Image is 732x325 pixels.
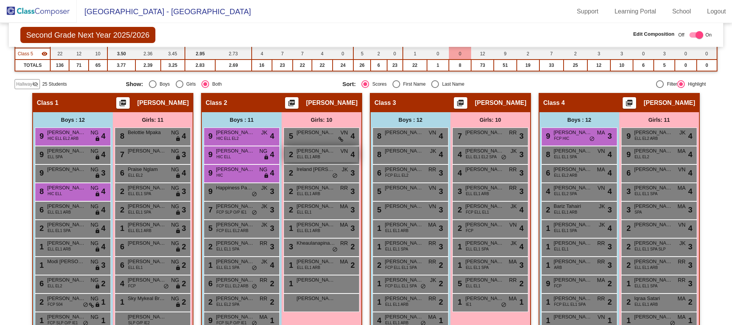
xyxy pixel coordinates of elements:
span: [PERSON_NAME] [465,129,504,136]
span: JK [511,202,517,211]
span: 8 [375,150,381,159]
span: [PERSON_NAME] [634,184,673,192]
span: [PERSON_NAME] [634,202,673,210]
span: 3 [608,204,612,216]
td: 4 [312,48,333,60]
td: 22 [293,60,312,71]
span: 9 [206,187,213,196]
span: lock [264,173,269,179]
td: 23 [387,60,403,71]
td: 71 [69,60,89,71]
span: ELL EL1 SPA [554,154,577,160]
span: 9 [38,150,44,159]
td: 5 [654,60,675,71]
span: 9 [38,132,44,140]
span: lock [175,136,181,142]
span: 3 [182,204,186,216]
td: 7 [293,48,312,60]
span: [PERSON_NAME] [128,184,166,192]
span: [PERSON_NAME] [465,202,504,210]
td: 33 [539,60,564,71]
span: 8 [544,150,550,159]
span: Class 1 [37,99,58,107]
td: 2 [517,48,539,60]
td: TOTALS [15,60,50,71]
span: lock [175,173,181,179]
div: Scores [369,81,386,88]
span: [PERSON_NAME] [465,147,504,155]
span: HIC [216,172,223,178]
span: RR [509,129,517,137]
span: ELL EL1 SPA [128,191,151,197]
td: 0 [697,48,717,60]
span: 3 [101,167,106,179]
span: 25 Students [42,81,67,88]
span: 4 [270,167,274,179]
span: Ireland [PERSON_NAME] [297,166,335,173]
td: 3.50 [107,48,135,60]
span: 3 [439,186,443,197]
td: 3.25 [161,60,185,71]
span: [PERSON_NAME] Saint Kordae [385,202,423,210]
td: 19 [517,60,539,71]
span: [PERSON_NAME] [297,202,335,210]
span: lock [95,154,100,161]
span: do_not_disturb_alt [252,191,257,197]
span: 4 [101,186,106,197]
span: JK [430,147,436,155]
span: Class 5 [18,50,33,57]
td: 51 [494,60,516,71]
span: 3 [519,149,524,160]
span: NG [91,166,99,174]
td: 7 [539,48,564,60]
span: [PERSON_NAME] [47,166,86,173]
td: 1 [427,60,449,71]
span: Sort: [342,81,356,88]
span: ELL EL2 ARB [635,136,658,141]
span: VN [598,147,605,155]
span: [PERSON_NAME] [216,166,254,173]
td: 12 [69,48,89,60]
span: [GEOGRAPHIC_DATA] - [GEOGRAPHIC_DATA] [77,5,251,18]
span: 6 [38,206,44,214]
span: RR [429,166,436,174]
span: Edit Composition [633,30,674,38]
span: MA [678,202,686,211]
span: 3 [439,204,443,216]
td: 0 [427,48,449,60]
span: 4 [351,149,355,160]
span: 3 [608,130,612,142]
span: HIC ELL [216,154,231,160]
span: NG [259,166,267,174]
span: [PERSON_NAME] [385,129,423,136]
span: VN [429,202,436,211]
span: 8 [38,187,44,196]
span: 7 [456,132,462,140]
div: Boys [157,81,170,88]
span: 3 [456,187,462,196]
span: 4 [439,130,443,142]
span: ELL EL1 ARB [466,191,489,197]
span: do_not_disturb_alt [501,154,506,161]
span: 8 [118,132,124,140]
td: 5 [353,48,370,60]
mat-icon: picture_as_pdf [456,99,465,110]
td: 3.45 [161,48,185,60]
span: 9 [625,150,631,159]
span: [PERSON_NAME] [297,147,335,155]
span: lock [95,136,100,142]
span: VN [429,184,436,192]
span: 4 [688,130,692,142]
mat-icon: picture_as_pdf [118,99,127,110]
span: 6 [625,169,631,177]
span: 2 [287,187,293,196]
span: VN [341,147,348,155]
span: [PERSON_NAME] [465,166,504,173]
button: Print Students Details [623,97,636,109]
td: 6 [633,60,654,71]
span: JK [599,202,605,211]
div: Girls [183,81,196,88]
td: 3 [654,48,675,60]
span: NG [91,202,99,211]
span: On [706,32,712,38]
